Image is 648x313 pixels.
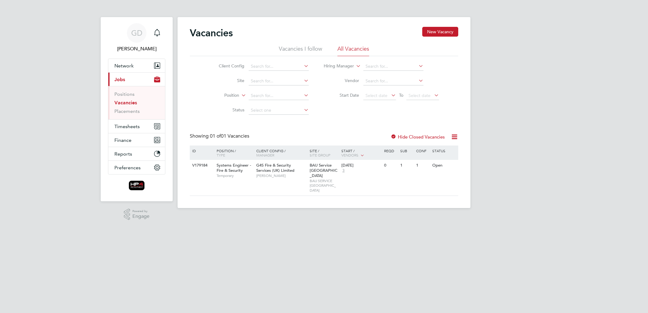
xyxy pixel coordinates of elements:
div: ID [191,146,212,156]
button: Network [108,59,165,72]
input: Search for... [249,77,309,85]
div: 1 [399,160,415,171]
label: Hiring Manager [319,63,354,69]
input: Search for... [363,62,423,71]
span: Engage [132,214,149,219]
a: Powered byEngage [124,209,150,220]
label: Position [204,92,239,99]
span: Preferences [114,165,141,171]
div: Position / [212,146,255,160]
div: Open [431,160,457,171]
label: Status [209,107,244,113]
div: 1 [415,160,430,171]
span: 01 Vacancies [210,133,249,139]
label: Site [209,78,244,83]
input: Search for... [363,77,423,85]
div: Client Config / [255,146,308,160]
span: BAU SERVICE [GEOGRAPHIC_DATA] [310,178,339,193]
span: Timesheets [114,124,140,129]
div: [DATE] [341,163,381,168]
span: Select date [365,93,387,98]
div: 0 [383,160,398,171]
button: Preferences [108,161,165,174]
label: Start Date [324,92,359,98]
span: Select date [409,93,430,98]
a: Vacancies [114,100,137,106]
label: Client Config [209,63,244,69]
a: Positions [114,91,135,97]
div: Site / [308,146,340,160]
input: Select one [249,106,309,115]
span: To [397,91,405,99]
span: 01 of [210,133,221,139]
label: Hide Closed Vacancies [391,134,445,140]
a: Placements [114,108,140,114]
div: Status [431,146,457,156]
button: Timesheets [108,120,165,133]
img: hp4recruitment-logo-retina.png [129,181,145,190]
span: GD [131,29,142,37]
span: 3 [341,168,345,173]
li: Vacancies I follow [279,45,322,56]
li: All Vacancies [337,45,369,56]
span: Powered by [132,209,149,214]
a: GD[PERSON_NAME] [108,23,165,52]
span: Finance [114,137,131,143]
div: Conf [415,146,430,156]
div: Start / [340,146,383,161]
span: Network [114,63,134,69]
span: Systems Engineer - Fire & Security [217,163,251,173]
a: Go to home page [108,181,165,190]
h2: Vacancies [190,27,233,39]
input: Search for... [249,62,309,71]
div: V179184 [191,160,212,171]
span: Temporary [217,173,253,178]
span: Reports [114,151,132,157]
button: Reports [108,147,165,160]
span: Manager [256,153,274,157]
div: Showing [190,133,250,139]
label: Vendor [324,78,359,83]
span: [PERSON_NAME] [256,173,307,178]
span: Gemma Deaton [108,45,165,52]
span: Vendors [341,153,358,157]
nav: Main navigation [101,17,173,201]
span: G4S Fire & Security Services (UK) Limited [256,163,294,173]
span: Type [217,153,225,157]
button: New Vacancy [422,27,458,37]
div: Sub [399,146,415,156]
button: Finance [108,133,165,147]
span: BAU Service [GEOGRAPHIC_DATA] [310,163,337,178]
span: Site Group [310,153,330,157]
span: Jobs [114,77,125,82]
div: Reqd [383,146,398,156]
input: Search for... [249,92,309,100]
div: Jobs [108,86,165,119]
button: Jobs [108,73,165,86]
